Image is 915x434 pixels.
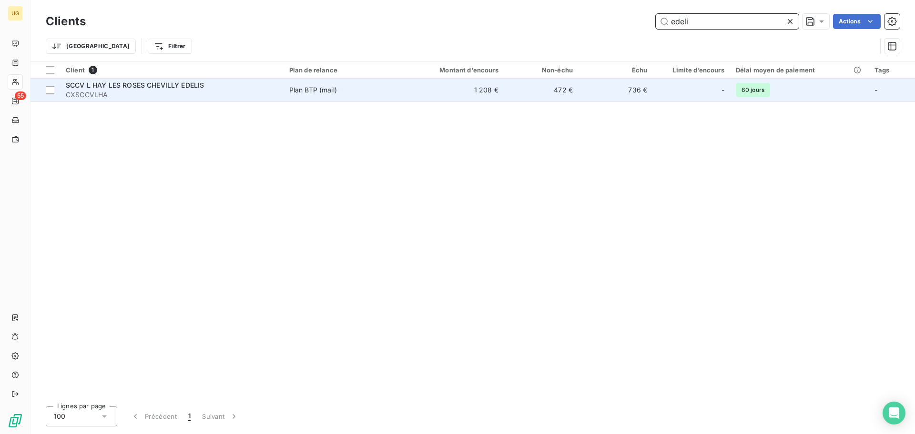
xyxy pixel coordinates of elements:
[579,79,653,101] td: 736 €
[659,66,724,74] div: Limite d’encours
[410,66,498,74] div: Montant d'encours
[66,90,278,100] span: CXSCCVLHA
[289,85,337,95] div: Plan BTP (mail)
[584,66,647,74] div: Échu
[54,412,65,421] span: 100
[510,66,573,74] div: Non-échu
[15,91,26,100] span: 55
[883,402,905,424] div: Open Intercom Messenger
[196,406,244,426] button: Suivant
[8,413,23,428] img: Logo LeanPay
[66,81,204,89] span: SCCV L HAY LES ROSES CHEVILLY EDELIS
[66,66,85,74] span: Client
[89,66,97,74] span: 1
[148,39,192,54] button: Filtrer
[656,14,799,29] input: Rechercher
[736,83,770,97] span: 60 jours
[289,66,399,74] div: Plan de relance
[125,406,183,426] button: Précédent
[46,13,86,30] h3: Clients
[736,66,863,74] div: Délai moyen de paiement
[504,79,579,101] td: 472 €
[874,86,877,94] span: -
[404,79,504,101] td: 1 208 €
[8,6,23,21] div: UG
[874,66,909,74] div: Tags
[722,85,724,95] span: -
[183,406,196,426] button: 1
[46,39,136,54] button: [GEOGRAPHIC_DATA]
[188,412,191,421] span: 1
[833,14,881,29] button: Actions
